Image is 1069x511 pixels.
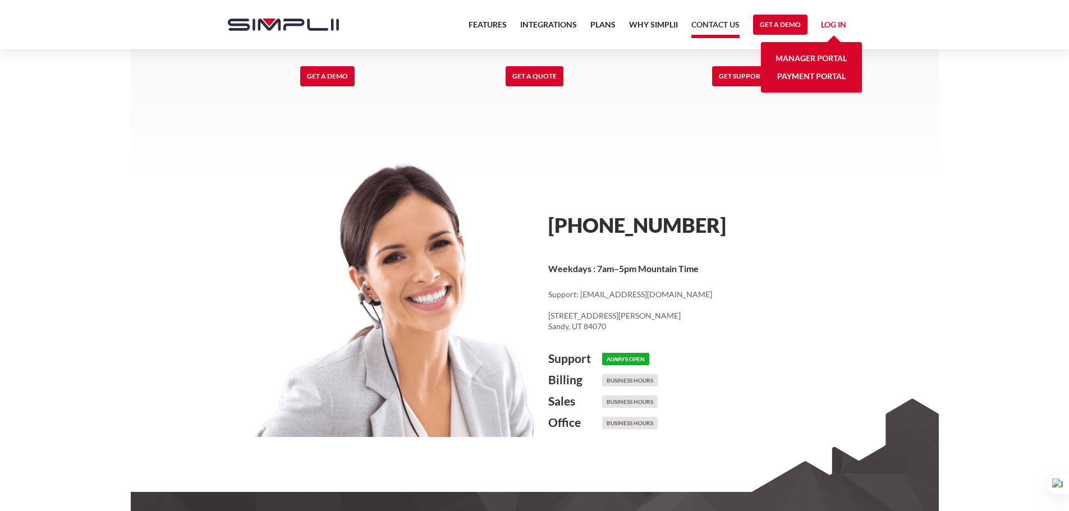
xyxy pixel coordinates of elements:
a: [PHONE_NUMBER] [548,213,726,237]
h6: Always Open [602,353,649,365]
h6: Business Hours [602,395,658,408]
a: Get a Demo [300,66,355,86]
h4: Office [548,416,602,429]
a: Log in [821,18,846,35]
h4: Support [548,352,602,365]
a: Manager Portal [776,49,847,67]
h4: Sales [548,394,602,408]
a: Why Simplii [629,18,678,38]
a: Get a Quote [506,66,563,86]
a: Payment Portal [777,67,846,85]
a: Features [469,18,507,38]
a: Get Support [712,66,771,86]
img: Simplii [228,19,339,31]
a: Integrations [520,18,577,38]
p: Support: [EMAIL_ADDRESS][DOMAIN_NAME] ‍ [STREET_ADDRESS][PERSON_NAME] Sandy, UT 84070 [548,289,853,332]
h6: Business Hours [602,374,658,386]
strong: Weekdays : 7am–5pm Mountain Time [548,263,699,274]
a: Plans [590,18,616,38]
a: Get a Demo [753,15,808,35]
h4: Billing [548,373,602,386]
a: Contact US [691,18,740,38]
h6: Business Hours [602,417,658,429]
